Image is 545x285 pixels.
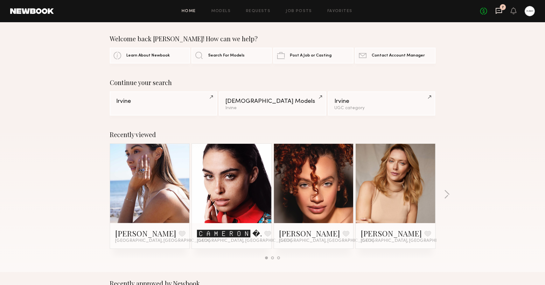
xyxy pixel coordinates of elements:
a: IrvineUGC category [328,91,435,116]
div: UGC category [334,106,429,110]
a: Contact Account Manager [355,48,435,63]
div: 7 [502,6,504,9]
a: 7 [495,7,502,15]
span: [GEOGRAPHIC_DATA], [GEOGRAPHIC_DATA] [361,238,456,243]
a: Models [211,9,231,13]
div: Irvine [334,98,429,104]
a: [DEMOGRAPHIC_DATA] ModelsIrvine [219,91,326,116]
div: Irvine [225,106,320,110]
span: Learn About Newbook [126,54,170,58]
a: Home [182,9,196,13]
span: [GEOGRAPHIC_DATA], [GEOGRAPHIC_DATA] [279,238,374,243]
a: Learn About Newbook [110,48,190,63]
span: Contact Account Manager [372,54,425,58]
a: Requests [246,9,270,13]
div: [DEMOGRAPHIC_DATA] Models [225,98,320,104]
span: [GEOGRAPHIC_DATA], [GEOGRAPHIC_DATA] [115,238,210,243]
a: [PERSON_NAME] [361,228,422,238]
a: Search For Models [192,48,272,63]
a: [PERSON_NAME] [279,228,340,238]
div: Recently viewed [110,131,436,138]
a: 🅲🅰🅼🅴🆁🅾🅽 �. [197,228,262,238]
div: Continue your search [110,79,436,86]
a: [PERSON_NAME] [115,228,176,238]
a: Favorites [327,9,353,13]
a: Job Posts [286,9,312,13]
span: [GEOGRAPHIC_DATA], [GEOGRAPHIC_DATA] [197,238,292,243]
a: Post A Job or Casting [273,48,353,63]
div: Irvine [116,98,211,104]
div: Welcome back [PERSON_NAME]! How can we help? [110,35,436,43]
span: Post A Job or Casting [290,54,332,58]
span: Search For Models [208,54,245,58]
a: Irvine [110,91,217,116]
